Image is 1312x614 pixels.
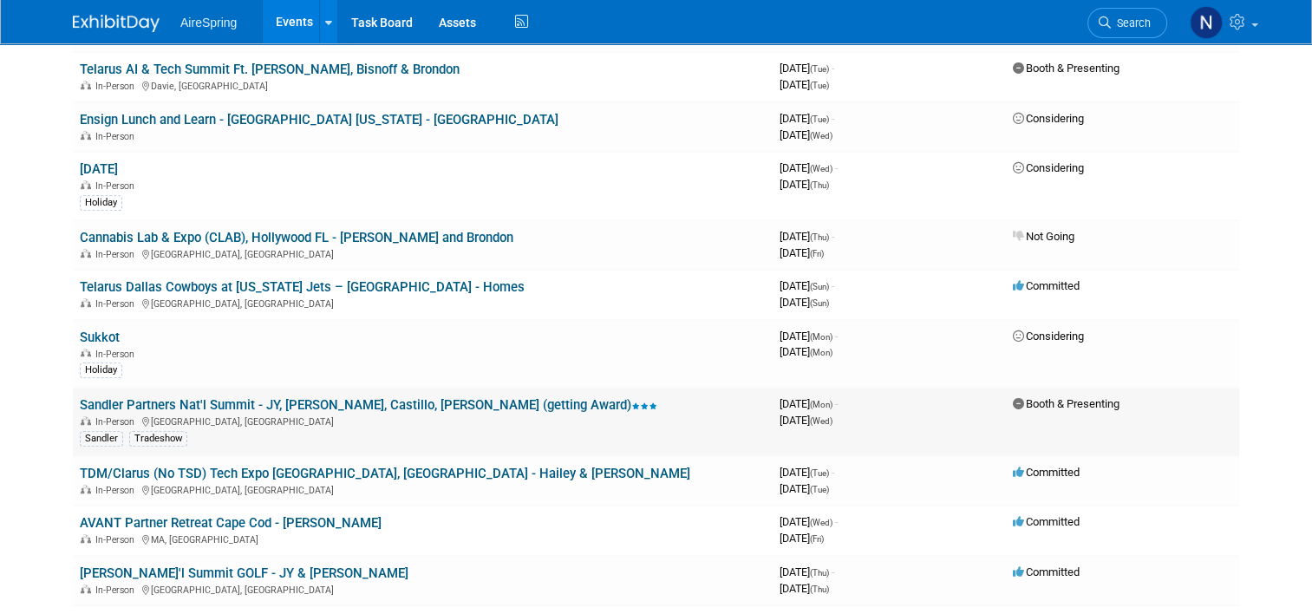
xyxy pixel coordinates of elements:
span: (Tue) [810,81,829,90]
a: Sukkot [80,330,120,345]
span: In-Person [95,180,140,192]
div: Holiday [80,363,122,378]
span: [DATE] [780,279,834,292]
span: [DATE] [780,330,838,343]
a: Sandler Partners Nat'l Summit - JY, [PERSON_NAME], Castillo, [PERSON_NAME] (getting Award) [80,397,657,413]
span: [DATE] [780,397,838,410]
a: [PERSON_NAME]'l Summit GOLF - JY & [PERSON_NAME] [80,565,408,581]
a: Cannabis Lab & Expo (CLAB), Hollywood FL - [PERSON_NAME] and Brondon [80,230,513,245]
span: Search [1111,16,1151,29]
span: - [832,466,834,479]
div: Davie, [GEOGRAPHIC_DATA] [80,78,766,92]
span: - [832,230,834,243]
a: Telarus AI & Tech Summit Ft. [PERSON_NAME], Bisnoff & Brondon [80,62,460,77]
span: [DATE] [780,515,838,528]
span: (Wed) [810,164,832,173]
span: Committed [1013,466,1080,479]
span: AireSpring [180,16,237,29]
span: [DATE] [780,345,832,358]
a: Ensign Lunch and Learn - [GEOGRAPHIC_DATA] [US_STATE] - [GEOGRAPHIC_DATA] [80,112,558,127]
span: - [835,161,838,174]
span: In-Person [95,585,140,596]
span: - [832,279,834,292]
span: [DATE] [780,466,834,479]
span: [DATE] [780,78,829,91]
div: [GEOGRAPHIC_DATA], [GEOGRAPHIC_DATA] [80,414,766,428]
span: Considering [1013,112,1084,125]
span: Booth & Presenting [1013,397,1119,410]
img: In-Person Event [81,81,91,89]
span: [DATE] [780,230,834,243]
span: [DATE] [780,246,824,259]
img: In-Person Event [81,180,91,189]
div: Holiday [80,195,122,211]
div: [GEOGRAPHIC_DATA], [GEOGRAPHIC_DATA] [80,296,766,310]
span: (Mon) [810,400,832,409]
span: (Wed) [810,131,832,140]
div: Tradeshow [129,431,187,447]
span: (Thu) [810,232,829,242]
span: (Fri) [810,249,824,258]
span: Committed [1013,515,1080,528]
img: Natalie Pyron [1190,6,1223,39]
span: Considering [1013,161,1084,174]
img: In-Person Event [81,485,91,493]
span: (Thu) [810,568,829,578]
img: ExhibitDay [73,15,160,32]
span: [DATE] [780,565,834,578]
img: In-Person Event [81,298,91,307]
span: (Fri) [810,534,824,544]
span: Committed [1013,279,1080,292]
span: [DATE] [780,482,829,495]
span: In-Person [95,81,140,92]
span: [DATE] [780,532,824,545]
span: [DATE] [780,161,838,174]
span: In-Person [95,485,140,496]
img: In-Person Event [81,585,91,593]
span: - [832,62,834,75]
a: Telarus Dallas Cowboys at [US_STATE] Jets – [GEOGRAPHIC_DATA] - Homes [80,279,525,295]
span: [DATE] [780,296,829,309]
a: AVANT Partner Retreat Cape Cod - [PERSON_NAME] [80,515,382,531]
a: Search [1087,8,1167,38]
span: (Tue) [810,64,829,74]
span: (Wed) [810,416,832,426]
span: - [835,397,838,410]
img: In-Person Event [81,131,91,140]
span: Considering [1013,330,1084,343]
span: (Sun) [810,282,829,291]
a: TDM/Clarus (No TSD) Tech Expo [GEOGRAPHIC_DATA], [GEOGRAPHIC_DATA] - Hailey & [PERSON_NAME] [80,466,690,481]
span: - [832,565,834,578]
span: [DATE] [780,112,834,125]
img: In-Person Event [81,416,91,425]
div: [GEOGRAPHIC_DATA], [GEOGRAPHIC_DATA] [80,482,766,496]
span: In-Person [95,131,140,142]
span: - [835,515,838,528]
span: Not Going [1013,230,1074,243]
span: - [835,330,838,343]
span: (Tue) [810,468,829,478]
img: In-Person Event [81,534,91,543]
span: (Tue) [810,485,829,494]
span: In-Person [95,298,140,310]
span: [DATE] [780,128,832,141]
span: In-Person [95,534,140,545]
span: In-Person [95,349,140,360]
span: [DATE] [780,62,834,75]
span: [DATE] [780,582,829,595]
div: MA, [GEOGRAPHIC_DATA] [80,532,766,545]
div: [GEOGRAPHIC_DATA], [GEOGRAPHIC_DATA] [80,246,766,260]
span: (Mon) [810,348,832,357]
div: Sandler [80,431,123,447]
span: (Wed) [810,518,832,527]
span: In-Person [95,416,140,428]
span: (Thu) [810,585,829,594]
div: [GEOGRAPHIC_DATA], [GEOGRAPHIC_DATA] [80,582,766,596]
span: Booth & Presenting [1013,62,1119,75]
img: In-Person Event [81,249,91,258]
span: (Thu) [810,180,829,190]
span: [DATE] [780,414,832,427]
span: (Sun) [810,298,829,308]
a: [DATE] [80,161,118,177]
span: Committed [1013,565,1080,578]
